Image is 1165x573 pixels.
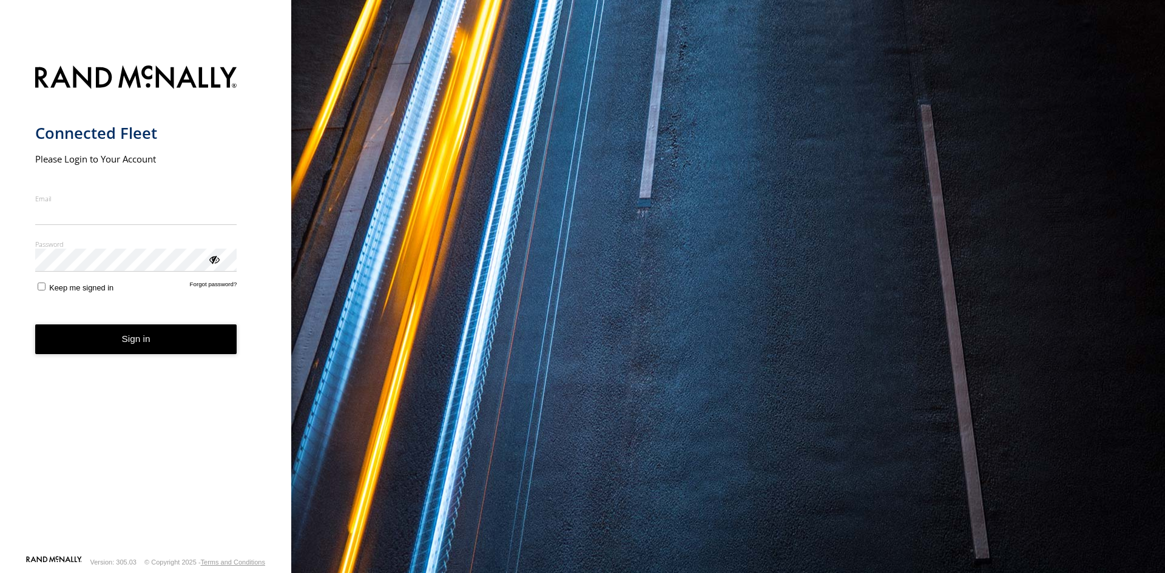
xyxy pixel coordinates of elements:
span: Keep me signed in [49,283,113,292]
a: Forgot password? [190,281,237,292]
div: © Copyright 2025 - [144,558,265,566]
input: Keep me signed in [38,283,46,290]
h1: Connected Fleet [35,123,237,143]
label: Password [35,240,237,249]
button: Sign in [35,324,237,354]
div: ViewPassword [208,253,220,265]
label: Email [35,194,237,203]
a: Visit our Website [26,556,82,568]
h2: Please Login to Your Account [35,153,237,165]
form: main [35,58,257,555]
a: Terms and Conditions [201,558,265,566]
div: Version: 305.03 [90,558,137,566]
img: Rand McNally [35,63,237,94]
